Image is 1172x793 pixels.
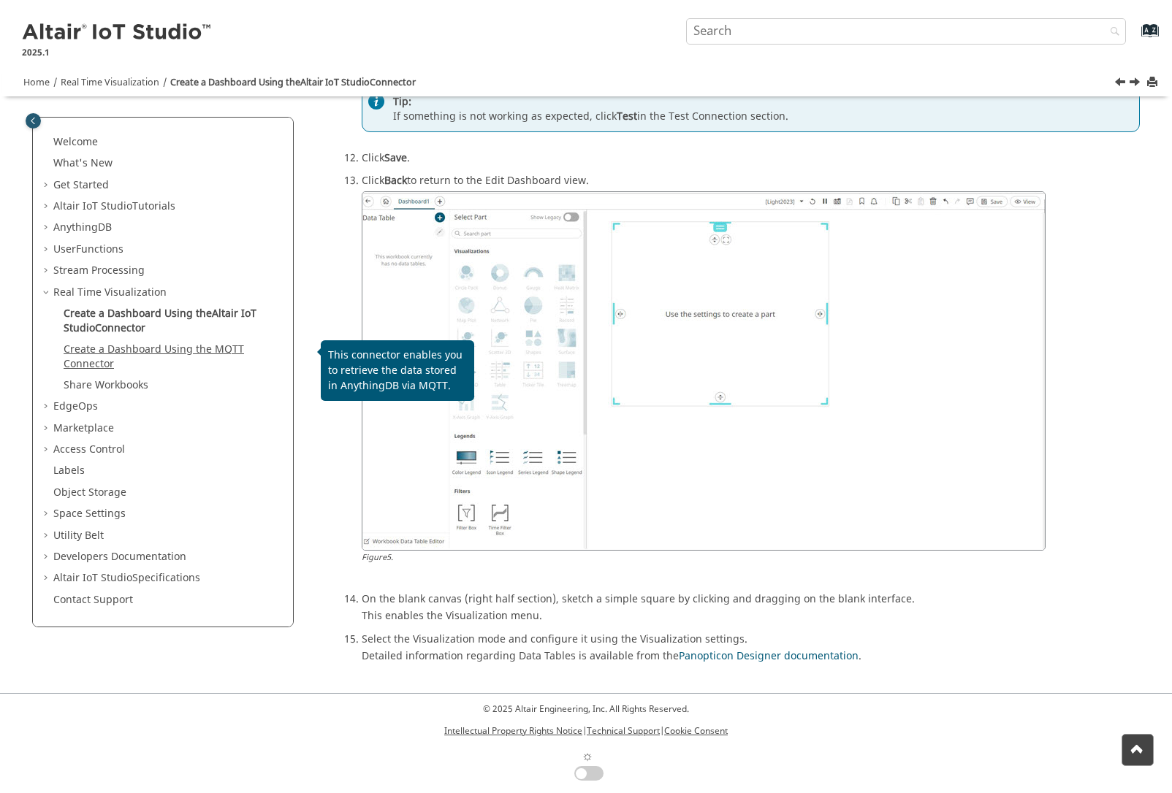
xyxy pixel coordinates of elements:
span: Expand EdgeOps [42,399,53,414]
nav: Tools [1,63,1171,96]
a: Technical Support [587,724,660,738]
span: Expand Altair IoT StudioTutorials [42,199,53,214]
span: On the blank canvas (right half section), sketch a simple square by clicking and dragging on the ... [362,589,915,607]
a: Create a Dashboard Using the MQTT Connector [64,342,244,372]
span: Expand Utility Belt [42,529,53,543]
img: blank_canvas.png [362,191,1046,551]
span: Save [384,150,407,166]
a: Next topic: Create a Dashboard Using the MQTT Connector [1130,75,1142,93]
span: Expand UserFunctions [42,242,53,257]
span: Expand Space Settings [42,507,53,521]
span: Expand Access Control [42,443,53,457]
p: 2025.1 [22,46,213,59]
span: Altair IoT Studio [53,570,132,586]
span: Expand Stream Processing [42,264,53,278]
a: Panopticon Designer documentation [679,648,859,664]
a: Object Storage [53,485,126,500]
span: Click to return to the Edit Dashboard view. [362,170,589,188]
span: Expand Developers Documentation [42,550,53,564]
span: Select the Visualization mode and configure it using the Visualization settings. [362,629,747,647]
a: Get Started [53,177,109,193]
p: This connector enables you to retrieve the data stored in AnythingDB via MQTT. [328,348,467,394]
a: Access Control [53,442,125,457]
span: Expand Altair IoT StudioSpecifications [42,571,53,586]
a: Altair IoT StudioSpecifications [53,570,200,586]
a: Space Settings [53,506,126,521]
a: AnythingDB [53,220,112,235]
a: Welcome [53,134,98,150]
a: Go to index terms page [1118,30,1151,45]
span: Altair IoT Studio [53,199,132,214]
img: Altair IoT Studio [22,21,213,45]
span: ☼ [582,746,594,766]
a: Real Time Visualization [53,285,167,300]
a: Create a Dashboard Using theAltair IoT StudioConnector [64,306,256,336]
a: Stream Processing [53,263,145,278]
a: Contact Support [53,592,133,608]
div: Detailed information regarding Data Tables is available from the . [362,646,1140,664]
span: 5 [387,551,391,564]
a: Utility Belt [53,528,104,543]
a: Developers Documentation [53,549,186,564]
a: UserFunctions [53,242,123,257]
span: Functions [76,242,123,257]
span: Collapse Real Time Visualization [42,286,53,300]
a: Home [23,76,50,89]
a: Labels [53,463,85,478]
span: Altair IoT Studio [64,306,256,336]
a: Previous topic: Real Time Visualization [1116,75,1127,93]
span: Back [384,173,407,188]
a: EdgeOps [53,399,98,414]
a: Share Workbooks [64,378,148,393]
input: Search query [686,18,1126,45]
p: © 2025 Altair Engineering, Inc. All Rights Reserved. [444,702,728,716]
a: What's New [53,156,113,171]
span: Figure [362,551,393,564]
button: Print this page [1148,73,1160,93]
ul: Table of Contents [42,135,284,608]
span: Expand AnythingDB [42,221,53,235]
a: Real Time Visualization [61,76,159,89]
label: Change to dark/light theme [568,746,604,781]
a: Create a Dashboard Using theAltair IoT StudioConnector [170,76,416,89]
button: Search [1091,18,1132,47]
span: . [391,551,393,564]
a: Marketplace [53,421,114,436]
a: Altair IoT StudioTutorials [53,199,175,214]
a: Cookie Consent [664,724,728,738]
p: | | [444,724,728,738]
a: Intellectual Property Rights Notice [444,724,582,738]
div: This enables the Visualization menu. [362,606,1140,624]
span: Expand Marketplace [42,421,53,436]
span: Altair IoT Studio [300,76,370,89]
span: Expand Get Started [42,178,53,193]
button: Toggle publishing table of content [26,113,41,129]
span: Click . [362,148,410,166]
